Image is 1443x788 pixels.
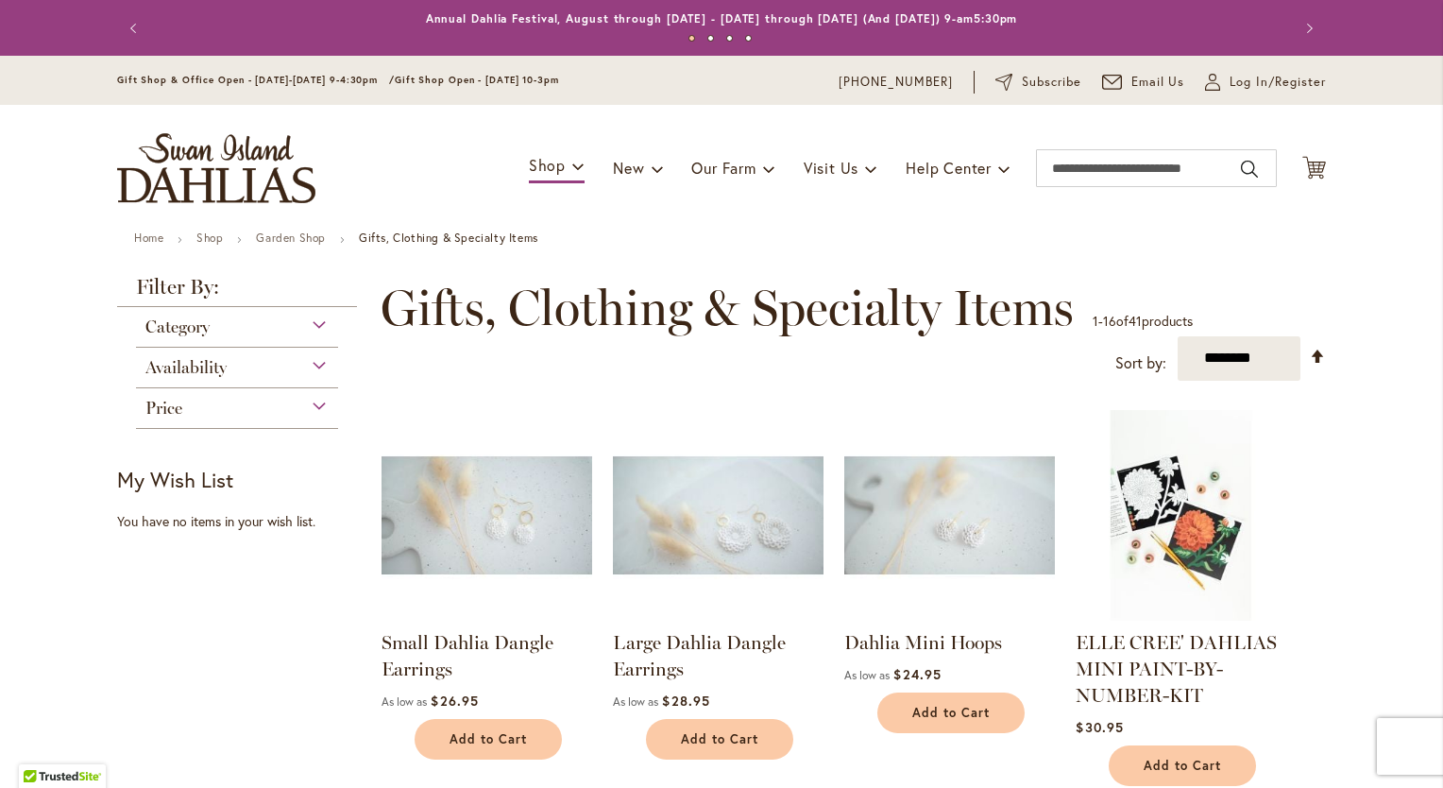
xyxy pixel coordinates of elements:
[196,231,223,245] a: Shop
[431,692,478,710] span: $26.95
[382,607,592,625] a: Small Dahlia Dangle Earrings
[1288,9,1326,47] button: Next
[1144,758,1221,774] span: Add to Cart
[844,668,890,682] span: As low as
[117,9,155,47] button: Previous
[613,607,823,625] a: Large Dahlia Dangle Earrings
[415,719,562,760] button: Add to Cart
[662,692,709,710] span: $28.95
[1230,73,1326,92] span: Log In/Register
[145,317,210,337] span: Category
[1102,73,1185,92] a: Email Us
[877,693,1025,733] button: Add to Cart
[906,158,992,178] span: Help Center
[382,631,553,680] a: Small Dahlia Dangle Earrings
[688,35,695,42] button: 1 of 4
[844,607,1055,625] a: Dahlia Mini Hoops
[1115,346,1166,381] label: Sort by:
[382,694,427,709] span: As low as
[1022,73,1081,92] span: Subscribe
[1205,73,1326,92] a: Log In/Register
[804,158,858,178] span: Visit Us
[359,231,538,245] strong: Gifts, Clothing & Specialty Items
[613,410,823,621] img: Large Dahlia Dangle Earrings
[691,158,755,178] span: Our Farm
[1076,631,1277,707] a: ELLE CREE' DAHLIAS MINI PAINT-BY-NUMBER-KIT
[707,35,714,42] button: 2 of 4
[681,731,758,747] span: Add to Cart
[844,631,1002,654] a: Dahlia Mini Hoops
[1093,312,1098,330] span: 1
[117,133,315,203] a: store logo
[1076,410,1286,621] img: ELLE CREE' DAHLIAS MINI PAINT-BY-NUMBER-KIT
[134,231,163,245] a: Home
[613,631,786,680] a: Large Dahlia Dangle Earrings
[117,466,233,493] strong: My Wish List
[450,731,527,747] span: Add to Cart
[613,158,644,178] span: New
[145,398,182,419] span: Price
[839,73,953,92] a: [PHONE_NUMBER]
[145,357,227,378] span: Availability
[382,410,592,621] img: Small Dahlia Dangle Earrings
[529,155,566,175] span: Shop
[613,694,658,709] span: As low as
[745,35,752,42] button: 4 of 4
[646,719,793,760] button: Add to Cart
[395,74,559,86] span: Gift Shop Open - [DATE] 10-3pm
[844,410,1055,621] img: Dahlia Mini Hoops
[1129,312,1142,330] span: 41
[256,231,326,245] a: Garden Shop
[1103,312,1116,330] span: 16
[426,11,1018,26] a: Annual Dahlia Festival, August through [DATE] - [DATE] through [DATE] (And [DATE]) 9-am5:30pm
[1109,745,1256,786] button: Add to Cart
[893,665,941,683] span: $24.95
[117,74,395,86] span: Gift Shop & Office Open - [DATE]-[DATE] 9-4:30pm /
[912,705,990,721] span: Add to Cart
[726,35,733,42] button: 3 of 4
[117,512,369,531] div: You have no items in your wish list.
[995,73,1081,92] a: Subscribe
[381,280,1074,336] span: Gifts, Clothing & Specialty Items
[1076,718,1123,736] span: $30.95
[117,277,357,307] strong: Filter By:
[1131,73,1185,92] span: Email Us
[1093,306,1193,336] p: - of products
[1076,607,1286,625] a: ELLE CREE' DAHLIAS MINI PAINT-BY-NUMBER-KIT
